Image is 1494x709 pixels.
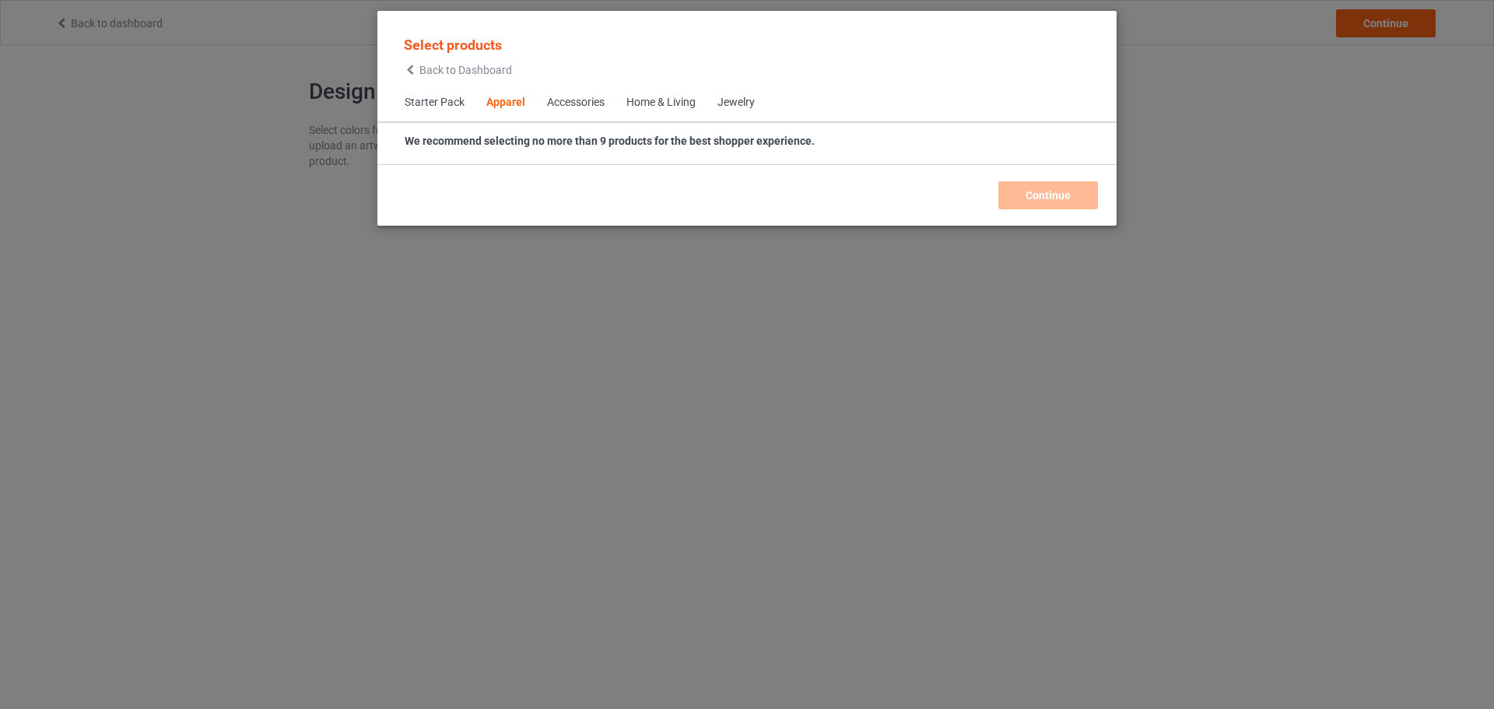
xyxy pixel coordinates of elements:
[394,84,475,121] span: Starter Pack
[547,95,605,111] div: Accessories
[717,95,755,111] div: Jewelry
[626,95,696,111] div: Home & Living
[405,135,815,147] strong: We recommend selecting no more than 9 products for the best shopper experience.
[404,37,502,53] span: Select products
[486,95,525,111] div: Apparel
[419,64,512,76] span: Back to Dashboard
